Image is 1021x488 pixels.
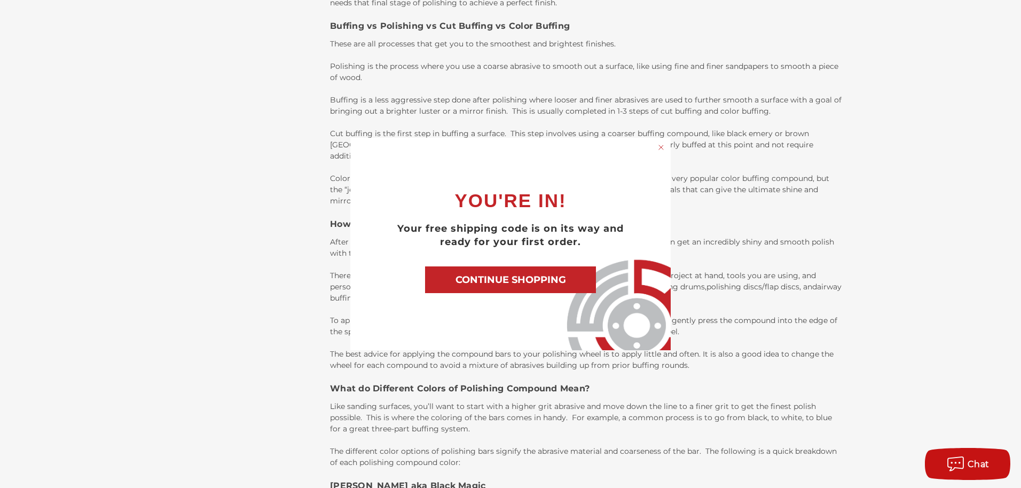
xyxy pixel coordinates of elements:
[968,459,989,469] span: Chat
[925,448,1010,480] button: Chat
[656,142,666,153] button: Close dialog
[425,266,596,293] button: CONTINUE SHOPPING
[397,223,624,248] span: Your free shipping code is on its way and ready for your first order.
[454,190,566,211] span: YOU'RE IN!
